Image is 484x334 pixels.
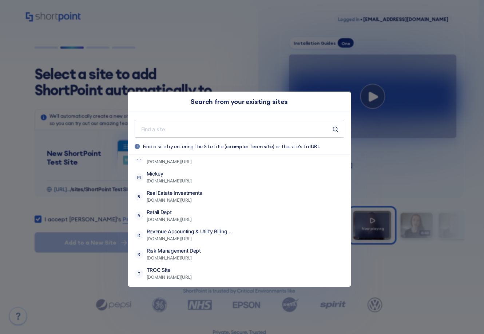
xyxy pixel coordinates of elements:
button: RRevenue Accounting & Utility Billing ... [DOMAIN_NAME][URL] [129,225,350,245]
span: R [135,231,143,240]
span: Find a site by entering the Site title ( ) or the site's full [143,143,320,150]
span: R [135,212,143,220]
span: [DOMAIN_NAME][URL] [147,197,203,204]
p: Mickey [147,170,192,177]
span: [DOMAIN_NAME][URL] [147,274,192,281]
div: https://camdenliving.sharepoint.com/sites/RetailDept [147,209,192,223]
div: https://camdenliving.sharepoint.com/sites/BSWorkbench/Mickey [147,170,192,185]
div: Search from your existing sites [128,92,351,112]
button: RReal Estate Investments [DOMAIN_NAME][URL] [129,187,350,206]
span: T [135,269,143,278]
button: RRisk Management Dept [DOMAIN_NAME][URL] [129,245,350,264]
button: RRetail Dept [DOMAIN_NAME][URL] [129,206,350,225]
p: Revenue Accounting & Utility Billing ... [147,228,233,235]
div: https://camdenliving.sharepoint.com/sites/RiskManagementDept [147,247,201,262]
b: URL [311,143,320,150]
p: TROC Site [147,266,192,274]
span: [DOMAIN_NAME][URL] [147,216,192,223]
span: [DOMAIN_NAME][URL] [147,254,201,262]
input: Find a site [140,124,333,133]
div: https://camdenliving.sharepoint.com/sites/TROCSite [147,266,192,281]
p: Risk Management Dept [147,247,201,254]
p: Retail Dept [147,209,192,216]
span: [DOMAIN_NAME][URL] [147,177,192,185]
button: TTROC Site [DOMAIN_NAME][URL] [129,264,350,283]
span: R [135,250,143,259]
div: https://camdenliving.sharepoint.com/sites/REIDept [147,189,203,204]
span: R [135,192,143,201]
button: MMickey [DOMAIN_NAME][URL] [129,168,350,187]
b: example: Team site [226,143,273,150]
span: [DOMAIN_NAME][URL] [147,235,233,242]
span: M [135,173,143,182]
div: https://camdenliving.sharepoint.com/sites/RevenueAccountingUtilityBillingDept [147,228,233,242]
p: Real Estate Investments [147,189,203,197]
span: [DOMAIN_NAME][URL] [147,158,212,165]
